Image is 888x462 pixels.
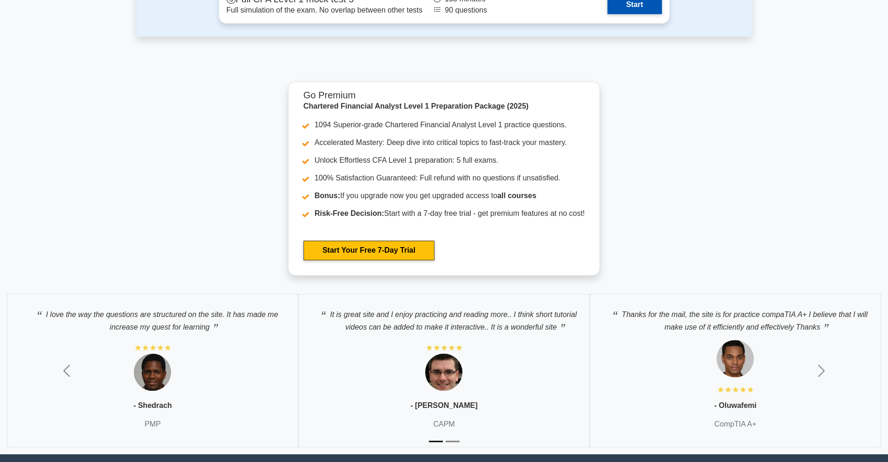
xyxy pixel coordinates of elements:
p: - Oluwafemi [714,400,757,411]
img: Testimonial 1 [716,340,754,377]
a: Start Your Free 7-Day Trial [303,241,434,260]
div: ★★★★★ [425,342,462,353]
div: ★★★★★ [716,384,754,395]
p: Thanks for the mail, the site is for practice compaTIA A+ I believe that I will make use of it ef... [599,303,871,333]
p: PMP [145,419,161,430]
div: ★★★★★ [134,342,171,353]
p: It is great site and I enjoy practicing and reading more.. I think short tutorial videos can be a... [308,303,580,333]
p: CompTIA A+ [714,419,756,430]
button: Slide 1 [429,436,443,447]
p: CAPM [433,419,454,430]
img: Testimonial 1 [425,353,462,391]
button: Slide 2 [446,436,460,447]
p: - [PERSON_NAME] [410,400,477,411]
img: Testimonial 1 [134,353,171,391]
p: - Shedrach [133,400,172,411]
p: I love the way the questions are structured on the site. It has made me increase my quest for lea... [17,303,289,333]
